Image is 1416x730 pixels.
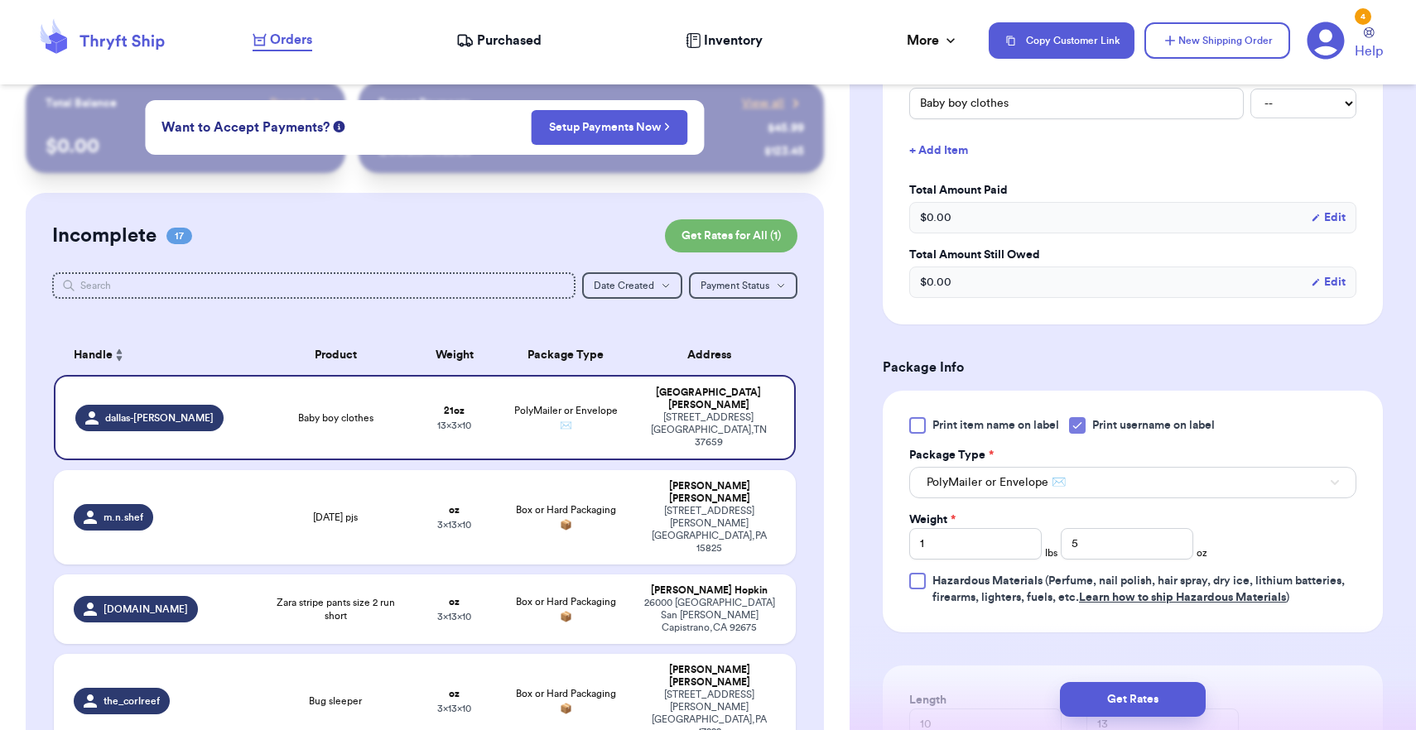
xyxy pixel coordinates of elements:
span: Baby boy clothes [298,411,373,425]
div: [STREET_ADDRESS] [GEOGRAPHIC_DATA] , TN 37659 [643,411,774,449]
span: the_corlreef [104,694,160,708]
span: Hazardous Materials [932,575,1043,587]
span: 3 x 13 x 10 [437,520,471,530]
strong: oz [449,505,460,515]
span: Want to Accept Payments? [161,118,330,137]
button: Payment Status [689,272,797,299]
span: Box or Hard Packaging 📦 [516,689,616,713]
span: $ 0.00 [920,209,951,226]
span: View all [742,95,784,112]
span: dallas-[PERSON_NAME] [105,411,214,425]
button: Edit [1311,274,1346,291]
div: $ 123.45 [764,143,804,160]
div: [PERSON_NAME] Hopkin [643,584,776,597]
button: Get Rates [1060,682,1206,717]
span: $ 0.00 [920,274,951,291]
input: Search [52,272,576,299]
th: Product [262,335,410,375]
span: Payout [270,95,306,112]
a: Learn how to ship Hazardous Materials [1079,592,1286,603]
span: Handle [74,347,113,364]
strong: oz [449,597,460,607]
h2: Incomplete [52,223,157,249]
span: (Perfume, nail polish, hair spray, dry ice, lithium batteries, firearms, lighters, fuels, etc. ) [932,575,1345,603]
div: More [907,31,959,50]
a: Payout [270,95,325,112]
span: [DOMAIN_NAME] [104,603,188,616]
a: Setup Payments Now [549,119,671,136]
button: Sort ascending [113,345,126,365]
span: Help [1355,41,1383,61]
label: Total Amount Still Owed [909,247,1356,263]
button: Get Rates for All (1) [665,219,797,252]
label: Weight [909,511,956,528]
span: oz [1197,546,1207,560]
a: Inventory [686,31,763,50]
button: New Shipping Order [1144,22,1290,59]
a: View all [742,95,804,112]
span: Payment Status [701,281,769,291]
button: Date Created [582,272,682,299]
div: 26000 [GEOGRAPHIC_DATA] San [PERSON_NAME] Capistrano , CA 92675 [643,597,776,634]
th: Address [633,335,796,375]
th: Package Type [499,335,633,375]
a: 4 [1307,22,1345,60]
span: 13 x 3 x 10 [437,420,471,430]
a: Orders [253,30,312,51]
span: [DATE] pjs [313,511,358,524]
a: Purchased [456,31,542,50]
h3: Package Info [883,358,1383,377]
button: + Add Item [903,132,1363,169]
span: Date Created [594,281,654,291]
label: Total Amount Paid [909,182,1356,199]
label: Package Type [909,447,994,463]
span: Box or Hard Packaging 📦 [516,597,616,622]
strong: oz [449,689,460,699]
div: $ 45.99 [768,120,804,137]
span: 17 [166,228,192,244]
div: [PERSON_NAME] [PERSON_NAME] [643,480,776,505]
th: Weight [410,335,499,375]
div: 4 [1355,8,1371,25]
p: Recent Payments [378,95,470,112]
strong: 21 oz [444,406,465,415]
span: Purchased [477,31,542,50]
span: lbs [1045,546,1057,560]
span: Inventory [704,31,763,50]
span: Zara stripe pants size 2 run short [272,596,400,622]
span: Orders [270,30,312,50]
div: [STREET_ADDRESS][PERSON_NAME] [GEOGRAPHIC_DATA] , PA 15825 [643,505,776,555]
span: PolyMailer or Envelope ✉️ [514,406,618,430]
button: PolyMailer or Envelope ✉️ [909,467,1356,498]
span: Bug sleeper [309,694,362,708]
span: PolyMailer or Envelope ✉️ [927,474,1066,491]
p: $ 0.00 [46,133,325,160]
div: [GEOGRAPHIC_DATA] [PERSON_NAME] [643,387,774,411]
a: Help [1355,27,1383,61]
span: Print username on label [1092,417,1215,434]
button: Edit [1311,209,1346,226]
button: Setup Payments Now [532,110,688,145]
button: Copy Customer Link [989,22,1134,59]
div: [PERSON_NAME] [PERSON_NAME] [643,664,776,689]
span: 3 x 13 x 10 [437,612,471,622]
span: Print item name on label [932,417,1059,434]
span: 3 x 13 x 10 [437,704,471,713]
span: Box or Hard Packaging 📦 [516,505,616,530]
span: m.n.shef [104,511,143,524]
p: Total Balance [46,95,117,112]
